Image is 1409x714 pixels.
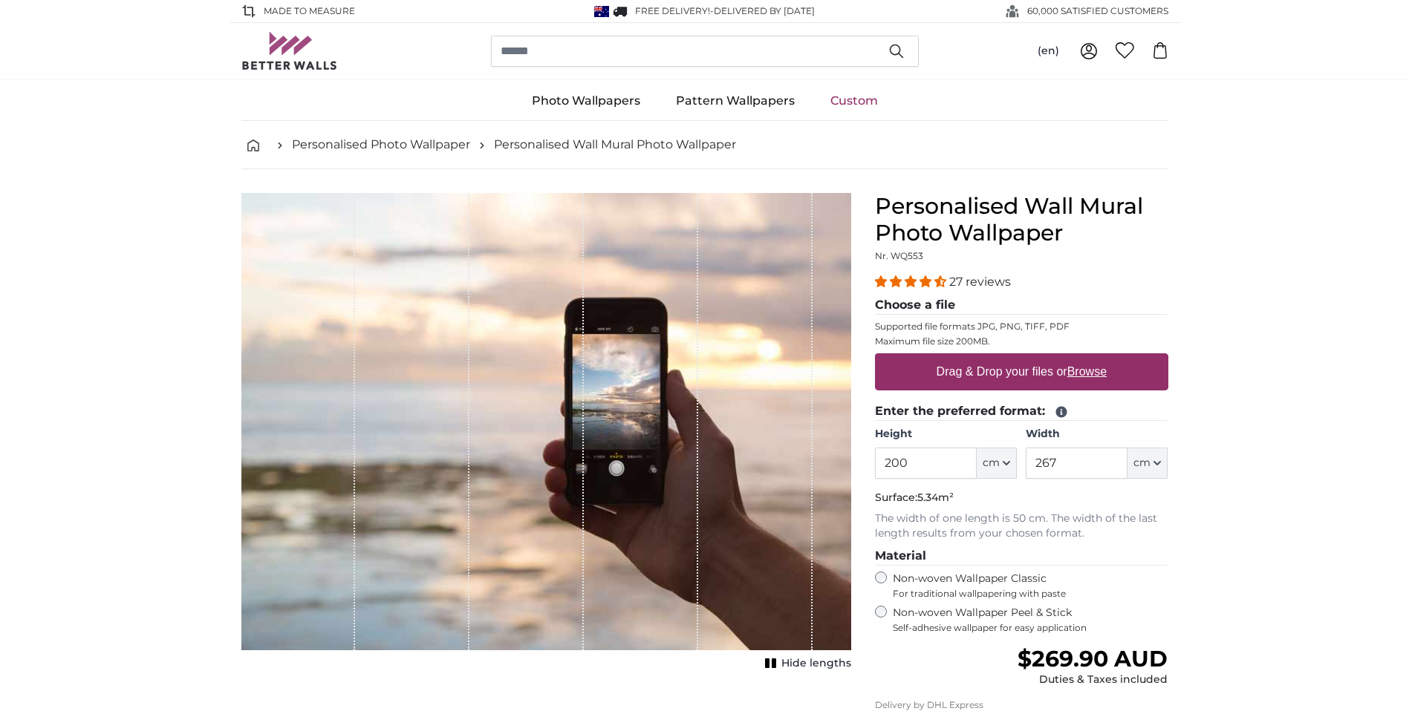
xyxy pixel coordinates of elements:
h1: Personalised Wall Mural Photo Wallpaper [875,193,1168,246]
p: Supported file formats JPG, PNG, TIFF, PDF [875,321,1168,333]
button: cm [977,448,1017,479]
p: Surface: [875,491,1168,505]
label: Non-woven Wallpaper Classic [893,571,1168,600]
p: The width of one length is 50 cm. The width of the last length results from your chosen format. [875,511,1168,541]
span: 27 reviews [949,275,1011,289]
img: Australia [594,6,609,17]
span: cm [983,456,1000,471]
img: Betterwalls [241,32,338,70]
label: Non-woven Wallpaper Peel & Stick [893,606,1168,634]
div: Duties & Taxes included [1018,672,1168,687]
span: cm [1133,456,1151,471]
span: Nr. WQ553 [875,250,923,261]
p: Delivery by DHL Express [875,699,1168,711]
button: cm [1127,448,1168,479]
legend: Enter the preferred format: [875,402,1168,421]
span: For traditional wallpapering with paste [893,588,1168,600]
span: Delivered by [DATE] [714,5,815,16]
button: Hide lengths [761,653,851,674]
label: Height [875,427,1017,442]
span: Made to Measure [264,4,355,18]
span: Hide lengths [781,656,851,671]
span: $269.90 AUD [1018,645,1168,672]
legend: Choose a file [875,296,1168,315]
span: 60,000 SATISFIED CUSTOMERS [1027,4,1168,18]
a: Personalised Wall Mural Photo Wallpaper [494,136,736,154]
span: 5.34m² [917,491,954,504]
nav: breadcrumbs [241,121,1168,169]
a: Personalised Photo Wallpaper [292,136,470,154]
a: Photo Wallpapers [514,82,658,120]
span: Self-adhesive wallpaper for easy application [893,622,1168,634]
span: FREE delivery! [635,5,710,16]
span: 4.41 stars [875,275,949,289]
u: Browse [1067,365,1107,378]
legend: Material [875,547,1168,566]
button: (en) [1026,38,1071,65]
label: Width [1026,427,1168,442]
label: Drag & Drop your files or [930,357,1112,387]
a: Pattern Wallpapers [658,82,813,120]
a: Custom [813,82,896,120]
span: - [710,5,815,16]
div: 1 of 1 [241,193,851,674]
p: Maximum file size 200MB. [875,335,1168,347]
